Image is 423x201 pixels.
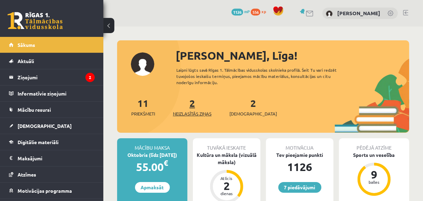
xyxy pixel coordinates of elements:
[117,159,187,175] div: 55.00
[216,180,237,191] div: 2
[339,138,409,151] div: Pēdējā atzīme
[18,42,35,48] span: Sākums
[9,134,95,150] a: Digitālie materiāli
[216,176,237,180] div: Atlicis
[193,151,260,166] div: Kultūra un māksla (vizuālā māksla)
[261,9,266,14] span: xp
[8,12,63,29] a: Rīgas 1. Tālmācības vidusskola
[229,110,277,117] span: [DEMOGRAPHIC_DATA]
[9,53,95,69] a: Aktuāli
[339,151,409,197] a: Sports un veselība 9 balles
[131,97,155,117] a: 11Priekšmeti
[135,182,170,193] a: Apmaksāt
[176,67,352,86] div: Laipni lūgts savā Rīgas 1. Tālmācības vidusskolas skolnieka profilā. Šeit Tu vari redzēt tuvojošo...
[176,47,409,64] div: [PERSON_NAME], Līga!
[216,191,237,195] div: dienas
[18,150,95,166] legend: Maksājumi
[18,58,34,64] span: Aktuāli
[9,86,95,101] a: Informatīvie ziņojumi
[173,110,211,117] span: Neizlasītās ziņas
[266,159,333,175] div: 1126
[18,86,95,101] legend: Informatīvie ziņojumi
[18,107,51,113] span: Mācību resursi
[251,9,269,14] a: 556 xp
[244,9,250,14] span: mP
[326,10,333,17] img: Līga Kauliņa
[337,10,380,17] a: [PERSON_NAME]
[193,138,260,151] div: Tuvākā ieskaite
[117,138,187,151] div: Mācību maksa
[9,37,95,53] a: Sākums
[251,9,260,16] span: 556
[339,151,409,159] div: Sports un veselība
[173,97,211,117] a: 2Neizlasītās ziņas
[18,69,95,85] legend: Ziņojumi
[278,182,321,193] a: 7 piedāvājumi
[9,183,95,199] a: Motivācijas programma
[131,110,155,117] span: Priekšmeti
[9,102,95,118] a: Mācību resursi
[9,167,95,182] a: Atzīmes
[229,97,277,117] a: 2[DEMOGRAPHIC_DATA]
[164,158,168,168] span: €
[266,138,333,151] div: Motivācija
[18,123,72,129] span: [DEMOGRAPHIC_DATA]
[231,9,243,16] span: 1126
[364,180,384,184] div: balles
[85,73,95,82] i: 2
[117,151,187,159] div: Oktobris (līdz [DATE])
[364,169,384,180] div: 9
[18,139,59,145] span: Digitālie materiāli
[9,118,95,134] a: [DEMOGRAPHIC_DATA]
[18,188,72,194] span: Motivācijas programma
[266,151,333,159] div: Tev pieejamie punkti
[231,9,250,14] a: 1126 mP
[9,69,95,85] a: Ziņojumi2
[9,150,95,166] a: Maksājumi
[18,171,36,178] span: Atzīmes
